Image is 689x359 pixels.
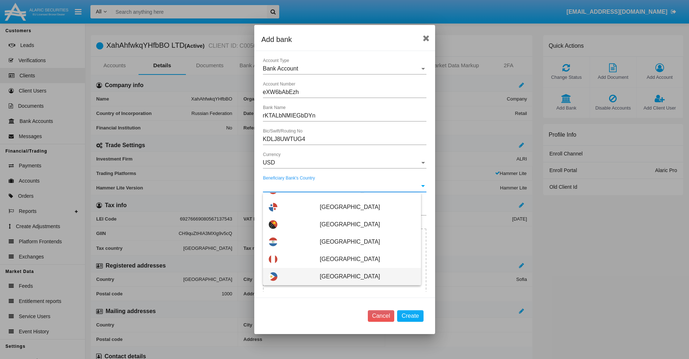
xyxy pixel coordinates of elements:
div: Add bank [261,34,428,45]
button: Cancel [368,310,395,322]
span: USD [263,159,275,166]
span: Bank Account [263,65,298,72]
span: [GEOGRAPHIC_DATA] [320,233,415,251]
span: [GEOGRAPHIC_DATA] [320,268,415,285]
span: [GEOGRAPHIC_DATA] [320,216,415,233]
span: [GEOGRAPHIC_DATA] [320,198,415,216]
span: [GEOGRAPHIC_DATA] [320,251,415,268]
button: Create [397,310,423,322]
